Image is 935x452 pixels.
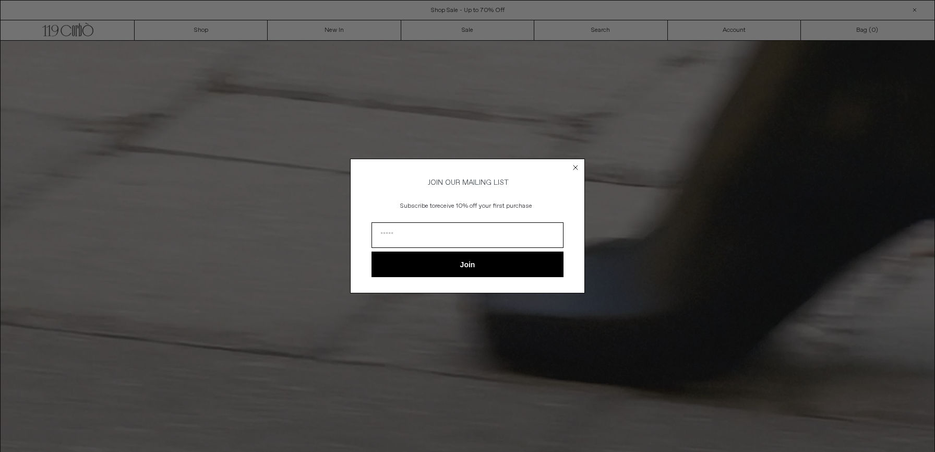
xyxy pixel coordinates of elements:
button: Join [371,252,564,277]
span: JOIN OUR MAILING LIST [426,178,509,187]
span: receive 10% off your first purchase [435,202,532,210]
input: Email [371,222,564,248]
button: Close dialog [570,162,581,173]
span: Subscribe to [400,202,435,210]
